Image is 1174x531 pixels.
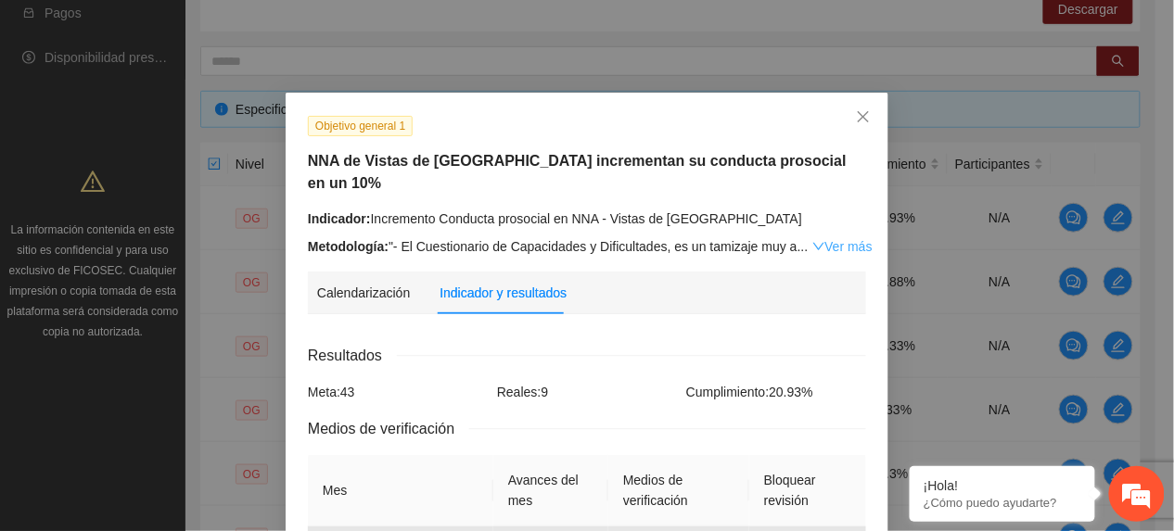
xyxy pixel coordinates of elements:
a: Expand [812,239,873,254]
div: Indicador y resultados [440,283,567,303]
div: Minimizar ventana de chat en vivo [304,9,349,54]
th: Avances del mes [493,455,608,526]
p: ¿Cómo puedo ayudarte? [924,496,1081,510]
strong: Indicador: [308,211,371,226]
th: Bloquear revisión [749,455,866,526]
div: "- El Cuestionario de Capacidades y Dificultades, es un tamizaje muy a [308,236,866,257]
strong: Metodología: [308,239,389,254]
div: ¡Hola! [924,478,1081,493]
div: Calendarización [317,283,410,303]
button: Close [838,93,888,143]
span: down [812,240,825,253]
span: ... [798,239,809,254]
div: Cumplimiento: 20.93 % [682,382,871,402]
span: Reales: 9 [497,385,548,399]
span: Resultados [308,344,397,367]
h5: NNA de Vistas de [GEOGRAPHIC_DATA] incrementan su conducta prosocial en un 10% [308,150,866,195]
div: Incremento Conducta prosocial en NNA - Vistas de [GEOGRAPHIC_DATA] [308,209,866,229]
span: Objetivo general 1 [308,116,413,136]
th: Medios de verificación [608,455,749,526]
span: Estamos en línea. [108,166,256,353]
textarea: Escriba su mensaje y pulse “Intro” [9,343,353,408]
span: Medios de verificación [308,417,469,440]
th: Mes [308,455,493,526]
span: close [856,109,871,124]
div: Meta: 43 [303,382,492,402]
div: Chatee con nosotros ahora [96,95,312,119]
